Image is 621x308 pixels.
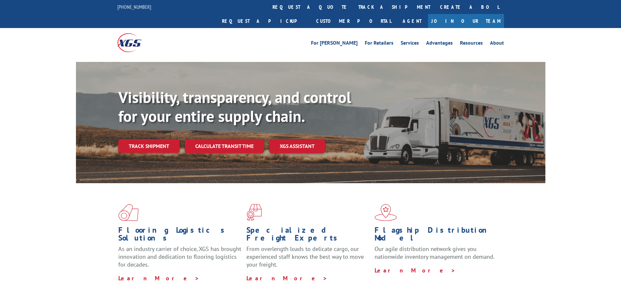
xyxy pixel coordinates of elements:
b: Visibility, transparency, and control for your entire supply chain. [118,87,351,126]
a: XGS ASSISTANT [269,139,325,153]
a: Learn More > [375,267,456,274]
a: Services [401,40,419,48]
a: Learn More > [246,274,328,282]
h1: Specialized Freight Experts [246,226,370,245]
a: Track shipment [118,139,180,153]
a: Customer Portal [311,14,396,28]
a: Learn More > [118,274,200,282]
img: xgs-icon-flagship-distribution-model-red [375,204,397,221]
img: xgs-icon-total-supply-chain-intelligence-red [118,204,139,221]
a: Agent [396,14,428,28]
span: Our agile distribution network gives you nationwide inventory management on demand. [375,245,495,260]
a: Resources [460,40,483,48]
a: About [490,40,504,48]
a: Calculate transit time [185,139,264,153]
a: [PHONE_NUMBER] [117,4,151,10]
span: As an industry carrier of choice, XGS has brought innovation and dedication to flooring logistics... [118,245,241,268]
a: Request a pickup [217,14,311,28]
h1: Flooring Logistics Solutions [118,226,242,245]
h1: Flagship Distribution Model [375,226,498,245]
img: xgs-icon-focused-on-flooring-red [246,204,262,221]
a: Advantages [426,40,453,48]
a: For [PERSON_NAME] [311,40,358,48]
p: From overlength loads to delicate cargo, our experienced staff knows the best way to move your fr... [246,245,370,274]
a: Join Our Team [428,14,504,28]
a: For Retailers [365,40,393,48]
